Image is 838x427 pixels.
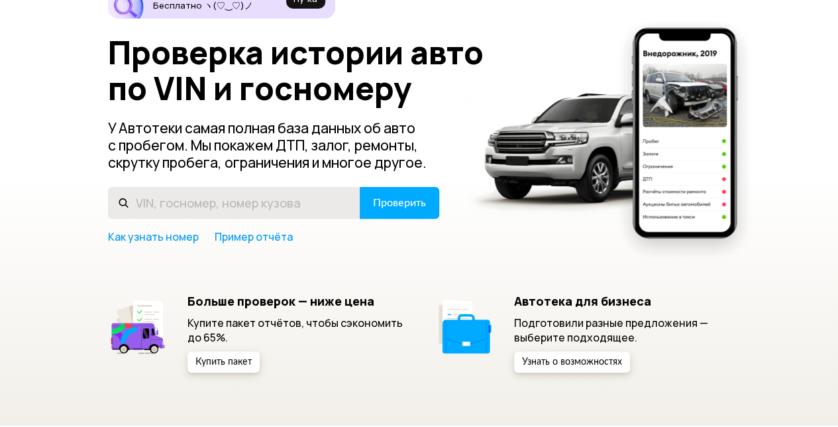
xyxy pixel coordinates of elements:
[514,294,731,308] h5: Автотека для бизнеса
[522,357,622,367] span: Узнать о возможностях
[514,351,630,373] button: Узнать о возможностях
[108,229,199,244] a: Как узнать номер
[108,119,441,171] p: У Автотеки самая полная база данных об авто с пробегом. Мы покажем ДТП, залог, ремонты, скрутку п...
[360,187,439,219] button: Проверить
[187,351,260,373] button: Купить пакет
[373,198,426,208] span: Проверить
[187,294,404,308] h5: Больше проверок — ниже цена
[514,316,731,345] p: Подготовили разные предложения — выберите подходящее.
[195,357,252,367] span: Купить пакет
[108,34,503,106] h1: Проверка истории авто по VIN и госномеру
[215,229,293,244] a: Пример отчёта
[108,187,360,219] input: VIN, госномер, номер кузова
[187,316,404,345] p: Купите пакет отчётов, чтобы сэкономить до 65%.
